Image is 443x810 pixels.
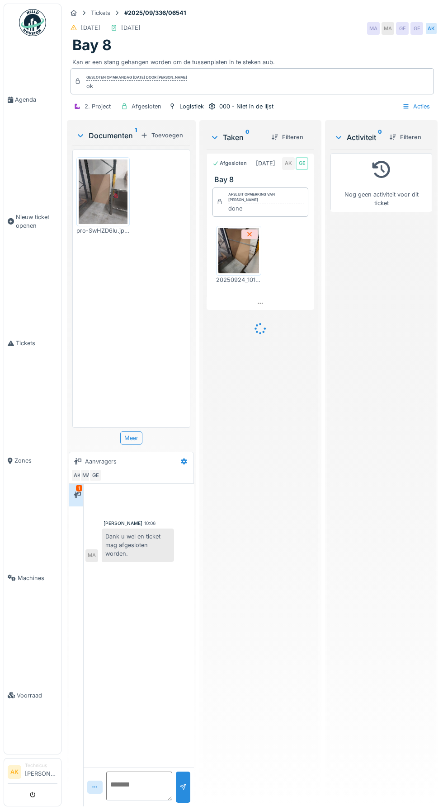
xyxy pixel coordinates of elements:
[4,520,61,637] a: Machines
[210,132,264,143] div: Taken
[71,469,84,482] div: AK
[135,130,137,141] sup: 1
[72,37,112,54] h1: Bay 8
[19,9,46,36] img: Badge_color-CXgf-gQk.svg
[17,691,57,700] span: Voorraad
[179,102,204,111] div: Logistiek
[228,204,304,213] div: done
[396,22,409,35] div: GE
[4,285,61,402] a: Tickets
[282,157,295,170] div: AK
[212,159,247,167] div: Afgesloten
[8,762,57,784] a: AK Technicus[PERSON_NAME]
[8,765,21,779] li: AK
[16,213,57,230] span: Nieuw ticket openen
[15,95,57,104] span: Agenda
[85,457,117,466] div: Aanvragers
[386,131,425,143] div: Filteren
[334,132,382,143] div: Activiteit
[367,22,380,35] div: MA
[25,762,57,769] div: Technicus
[81,23,100,32] div: [DATE]
[398,100,434,113] div: Acties
[336,157,426,208] div: Nog geen activiteit voor dit ticket
[86,82,187,90] div: ok
[382,22,394,35] div: MA
[102,529,174,562] div: Dank u wel en ticket mag afgesloten worden.
[76,485,82,492] div: 1
[86,75,187,81] div: Gesloten op maandag [DATE] door [PERSON_NAME]
[104,520,142,527] div: [PERSON_NAME]
[268,131,307,143] div: Filteren
[410,22,423,35] div: GE
[4,402,61,520] a: Zones
[214,175,310,184] h3: Bay 8
[79,159,127,224] img: 9jgv4186mx3br99hlm39vmjzidr9
[296,157,308,170] div: GE
[72,54,432,66] div: Kan er een stang gehangen worden om de tussenplaten in te steken aub.
[216,276,261,284] div: 20250924_101315.jpg
[18,574,57,582] span: Machines
[89,469,102,482] div: GE
[219,102,273,111] div: 000 - Niet in de lijst
[144,520,156,527] div: 10:06
[218,228,259,273] img: x4t9313f6av99yxypl2jmgbelzhc
[120,431,142,445] div: Meer
[14,456,57,465] span: Zones
[137,129,187,141] div: Toevoegen
[16,339,57,347] span: Tickets
[256,159,275,168] div: [DATE]
[121,23,141,32] div: [DATE]
[4,637,61,754] a: Voorraad
[76,226,130,235] div: pro-SwHZD6lu.jpeg
[245,132,250,143] sup: 0
[4,159,61,285] a: Nieuw ticket openen
[91,9,110,17] div: Tickets
[85,102,111,111] div: 2. Project
[425,22,438,35] div: AK
[228,192,304,203] div: Afsluit opmerking van [PERSON_NAME]
[4,41,61,159] a: Agenda
[85,549,98,562] div: MA
[25,762,57,782] li: [PERSON_NAME]
[132,102,161,111] div: Afgesloten
[80,469,93,482] div: MA
[121,9,190,17] strong: #2025/09/336/06541
[378,132,382,143] sup: 0
[76,130,137,141] div: Documenten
